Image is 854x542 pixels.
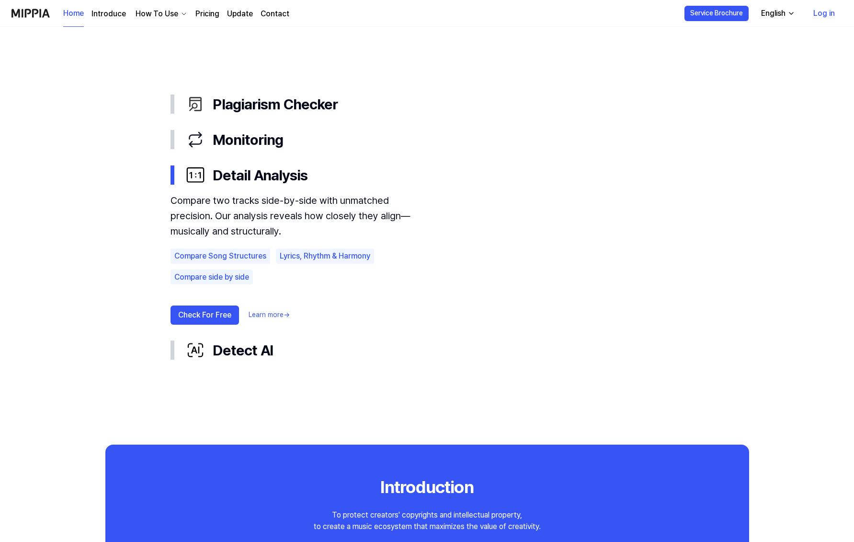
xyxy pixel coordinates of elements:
a: Learn more→ [249,310,290,320]
button: Service Brochure [684,6,749,21]
div: Compare Song Structures [171,248,270,264]
div: Compare side by side [171,270,253,285]
button: Check For Free [171,306,239,325]
div: Detail Analysis [171,193,684,332]
div: To protect creators' copyrights and intellectual property, to create a music ecosystem that maxim... [314,509,541,532]
button: Detect AI [171,332,684,368]
a: Introduce [91,8,126,20]
a: Home [63,0,84,27]
div: Introduction [380,475,474,499]
div: Detail Analysis [186,165,684,185]
a: Update [227,8,253,20]
button: Detail Analysis [171,157,684,193]
div: Monitoring [186,130,684,150]
a: Pricing [195,8,219,20]
div: Lyrics, Rhythm & Harmony [276,248,374,264]
div: Detect AI [186,340,684,360]
button: Plagiarism Checker [171,86,684,122]
button: English [753,4,801,23]
div: English [759,8,787,19]
button: How To Use [134,8,188,20]
button: Monitoring [171,122,684,157]
a: Contact [261,8,289,20]
div: Compare two tracks side-by-side with unmatched precision. Our analysis reveals how closely they a... [171,193,429,239]
div: How To Use [134,8,180,20]
div: Plagiarism Checker [186,94,684,114]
